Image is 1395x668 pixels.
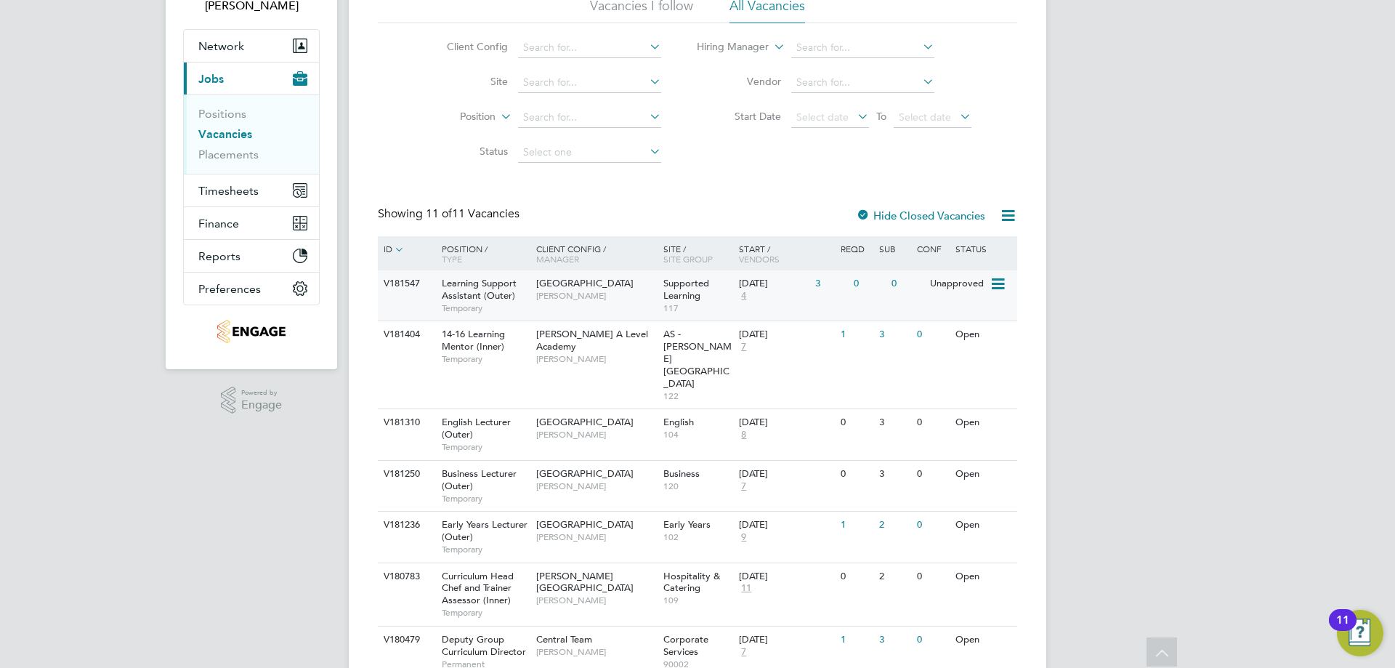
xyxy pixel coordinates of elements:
[536,480,656,492] span: [PERSON_NAME]
[876,627,913,653] div: 3
[850,270,888,297] div: 0
[952,236,1015,261] div: Status
[442,467,517,492] span: Business Lecturer (Outer)
[221,387,283,414] a: Powered byEngage
[536,416,634,428] span: [GEOGRAPHIC_DATA]
[424,145,508,158] label: Status
[442,607,529,619] span: Temporary
[184,174,319,206] button: Timesheets
[217,320,285,343] img: jambo-logo-retina.png
[380,627,431,653] div: V180479
[913,627,951,653] div: 0
[876,321,913,348] div: 3
[663,302,732,314] span: 117
[184,94,319,174] div: Jobs
[739,253,780,265] span: Vendors
[876,512,913,539] div: 2
[739,329,833,341] div: [DATE]
[442,518,527,543] span: Early Years Lecturer (Outer)
[442,277,517,302] span: Learning Support Assistant (Outer)
[442,253,462,265] span: Type
[1337,610,1383,656] button: Open Resource Center, 11 new notifications
[198,127,252,141] a: Vacancies
[536,467,634,480] span: [GEOGRAPHIC_DATA]
[837,461,875,488] div: 0
[926,270,990,297] div: Unapproved
[812,270,849,297] div: 3
[426,206,452,221] span: 11 of
[739,531,748,544] span: 9
[518,73,661,93] input: Search for...
[663,570,720,595] span: Hospitality & Catering
[380,409,431,436] div: V181310
[184,240,319,272] button: Reports
[739,341,748,353] span: 7
[739,634,833,646] div: [DATE]
[1336,620,1349,639] div: 11
[791,38,934,58] input: Search for...
[739,571,833,583] div: [DATE]
[442,570,514,607] span: Curriculum Head Chef and Trainer Assessor (Inner)
[442,416,511,440] span: English Lecturer (Outer)
[872,107,891,126] span: To
[735,236,837,271] div: Start /
[663,480,732,492] span: 120
[913,321,951,348] div: 0
[442,353,529,365] span: Temporary
[913,236,951,261] div: Conf
[184,63,319,94] button: Jobs
[183,320,320,343] a: Go to home page
[442,302,529,314] span: Temporary
[952,627,1015,653] div: Open
[663,328,732,390] span: AS - [PERSON_NAME][GEOGRAPHIC_DATA]
[533,236,660,271] div: Client Config /
[536,429,656,440] span: [PERSON_NAME]
[663,467,700,480] span: Business
[663,429,732,440] span: 104
[184,30,319,62] button: Network
[663,531,732,543] span: 102
[739,468,833,480] div: [DATE]
[536,253,579,265] span: Manager
[442,493,529,504] span: Temporary
[536,633,592,645] span: Central Team
[424,40,508,53] label: Client Config
[876,409,913,436] div: 3
[198,72,224,86] span: Jobs
[442,328,505,353] span: 14-16 Learning Mentor (Inner)
[536,328,648,353] span: [PERSON_NAME] A Level Academy
[380,236,431,262] div: ID
[876,236,913,261] div: Sub
[431,236,533,271] div: Position /
[198,282,261,296] span: Preferences
[837,236,875,261] div: Reqd
[913,461,951,488] div: 0
[380,461,431,488] div: V181250
[791,73,934,93] input: Search for...
[198,184,259,198] span: Timesheets
[536,570,634,595] span: [PERSON_NAME][GEOGRAPHIC_DATA]
[837,409,875,436] div: 0
[536,646,656,658] span: [PERSON_NAME]
[380,563,431,590] div: V180783
[536,353,656,365] span: [PERSON_NAME]
[536,531,656,543] span: [PERSON_NAME]
[536,595,656,606] span: [PERSON_NAME]
[198,39,244,53] span: Network
[663,390,732,402] span: 122
[952,512,1015,539] div: Open
[952,563,1015,590] div: Open
[876,563,913,590] div: 2
[856,209,985,222] label: Hide Closed Vacancies
[426,206,519,221] span: 11 Vacancies
[518,142,661,163] input: Select one
[876,461,913,488] div: 3
[663,277,709,302] span: Supported Learning
[913,512,951,539] div: 0
[899,110,951,124] span: Select date
[739,646,748,659] span: 7
[663,253,713,265] span: Site Group
[685,40,769,55] label: Hiring Manager
[837,321,875,348] div: 1
[837,563,875,590] div: 0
